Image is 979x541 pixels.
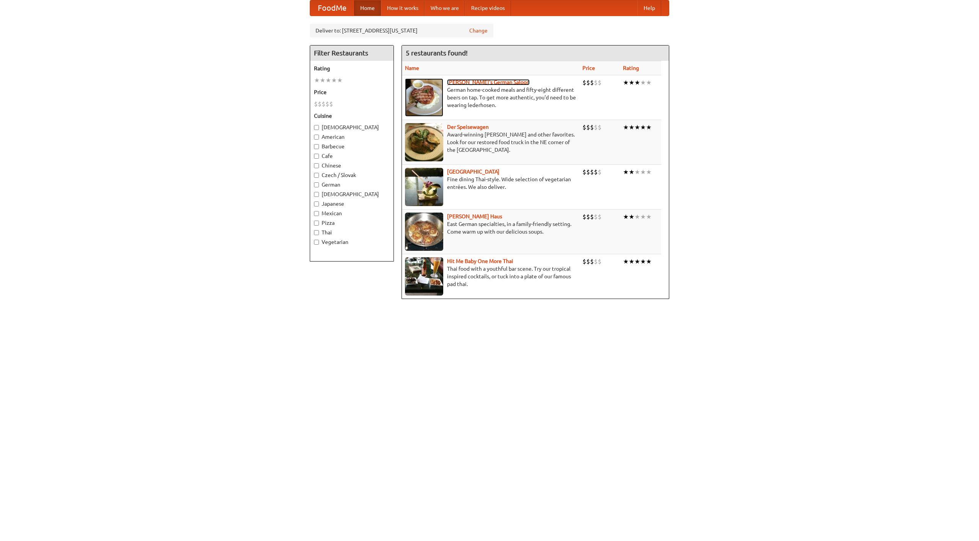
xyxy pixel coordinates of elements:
input: Thai [314,230,319,235]
li: ★ [337,76,343,84]
label: German [314,181,390,188]
li: $ [594,257,598,266]
label: [DEMOGRAPHIC_DATA] [314,190,390,198]
li: $ [314,100,318,108]
li: $ [582,168,586,176]
p: Award-winning [PERSON_NAME] and other favorites. Look for our restored food truck in the NE corne... [405,131,576,154]
li: ★ [629,123,634,132]
li: $ [586,78,590,87]
li: $ [582,213,586,221]
li: ★ [640,213,646,221]
li: ★ [634,78,640,87]
li: ★ [623,257,629,266]
label: Japanese [314,200,390,208]
h4: Filter Restaurants [310,45,394,61]
input: Barbecue [314,144,319,149]
li: ★ [640,257,646,266]
img: speisewagen.jpg [405,123,443,161]
li: $ [590,168,594,176]
label: Mexican [314,210,390,217]
label: Cafe [314,152,390,160]
li: $ [594,78,598,87]
li: ★ [646,257,652,266]
input: Cafe [314,154,319,159]
li: ★ [623,123,629,132]
label: Barbecue [314,143,390,150]
li: $ [590,78,594,87]
img: kohlhaus.jpg [405,213,443,251]
a: [GEOGRAPHIC_DATA] [447,169,499,175]
input: [DEMOGRAPHIC_DATA] [314,192,319,197]
input: Mexican [314,211,319,216]
a: Who we are [424,0,465,16]
a: Recipe videos [465,0,511,16]
img: satay.jpg [405,168,443,206]
a: Hit Me Baby One More Thai [447,258,513,264]
a: Price [582,65,595,71]
img: babythai.jpg [405,257,443,296]
a: FoodMe [310,0,354,16]
b: Der Speisewagen [447,124,489,130]
li: $ [586,257,590,266]
li: $ [594,213,598,221]
li: $ [590,123,594,132]
p: Fine dining Thai-style. Wide selection of vegetarian entrées. We also deliver. [405,175,576,191]
li: ★ [634,257,640,266]
label: Thai [314,229,390,236]
label: Czech / Slovak [314,171,390,179]
li: ★ [640,78,646,87]
label: Chinese [314,162,390,169]
p: Thai food with a youthful bar scene. Try our tropical inspired cocktails, or tuck into a plate of... [405,265,576,288]
li: $ [586,168,590,176]
input: [DEMOGRAPHIC_DATA] [314,125,319,130]
li: ★ [640,123,646,132]
li: ★ [646,168,652,176]
li: ★ [634,168,640,176]
label: Vegetarian [314,238,390,246]
a: [PERSON_NAME]'s German Saloon [447,79,530,85]
input: Vegetarian [314,240,319,245]
li: $ [318,100,322,108]
li: ★ [634,123,640,132]
li: $ [594,123,598,132]
li: ★ [320,76,325,84]
input: American [314,135,319,140]
a: [PERSON_NAME] Haus [447,213,502,219]
li: $ [598,213,602,221]
li: $ [582,78,586,87]
li: ★ [640,168,646,176]
p: East German specialties, in a family-friendly setting. Come warm up with our delicious soups. [405,220,576,236]
li: ★ [623,78,629,87]
a: Rating [623,65,639,71]
img: esthers.jpg [405,78,443,117]
li: $ [590,257,594,266]
li: $ [325,100,329,108]
input: Japanese [314,201,319,206]
li: ★ [623,168,629,176]
input: Czech / Slovak [314,173,319,178]
h5: Cuisine [314,112,390,120]
label: [DEMOGRAPHIC_DATA] [314,123,390,131]
label: American [314,133,390,141]
li: $ [582,123,586,132]
li: $ [598,78,602,87]
li: ★ [629,78,634,87]
a: Help [637,0,661,16]
li: $ [586,123,590,132]
li: $ [598,257,602,266]
li: ★ [634,213,640,221]
li: $ [598,123,602,132]
input: Pizza [314,221,319,226]
li: ★ [331,76,337,84]
li: $ [582,257,586,266]
h5: Rating [314,65,390,72]
li: $ [598,168,602,176]
li: $ [586,213,590,221]
li: ★ [629,213,634,221]
a: Change [469,27,488,34]
li: ★ [629,257,634,266]
li: ★ [623,213,629,221]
